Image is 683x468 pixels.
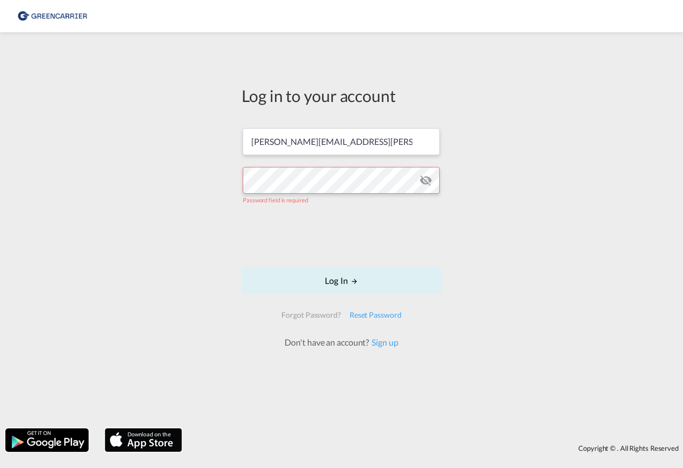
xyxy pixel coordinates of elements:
[242,84,441,107] div: Log in to your account
[260,215,423,257] iframe: reCAPTCHA
[187,439,683,457] div: Copyright © . All Rights Reserved
[4,427,90,453] img: google.png
[277,305,345,325] div: Forgot Password?
[243,196,308,203] span: Password field is required
[273,337,410,348] div: Don't have an account?
[242,267,441,294] button: LOGIN
[369,337,398,347] a: Sign up
[419,174,432,187] md-icon: icon-eye-off
[16,4,89,28] img: 8cf206808afe11efa76fcd1e3d746489.png
[104,427,183,453] img: apple.png
[243,128,440,155] input: Enter email/phone number
[345,305,406,325] div: Reset Password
